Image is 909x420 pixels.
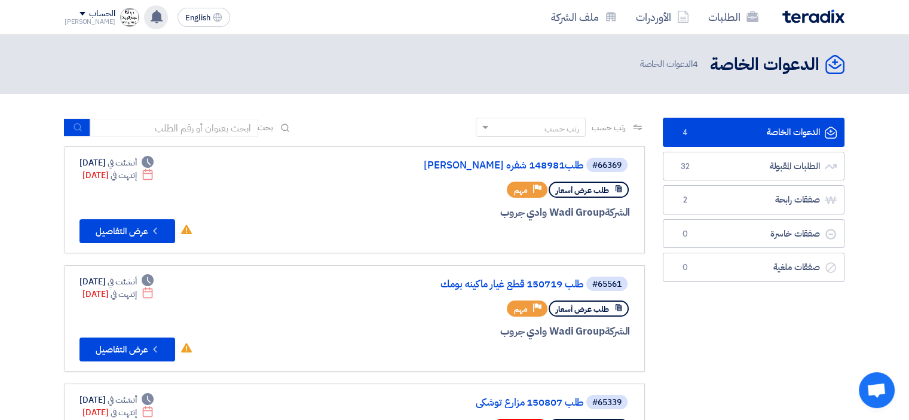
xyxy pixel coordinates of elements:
[185,14,210,22] span: English
[120,8,139,27] img: _1700148695688.jpg
[111,406,136,419] span: إنتهت في
[108,157,136,169] span: أنشئت في
[678,161,692,173] span: 32
[82,406,154,419] div: [DATE]
[663,118,844,147] a: الدعوات الخاصة4
[79,394,154,406] div: [DATE]
[592,280,622,289] div: #65561
[345,397,584,408] a: طلب 150807 مزارع توشكى
[592,398,622,407] div: #65339
[177,8,230,27] button: English
[345,279,584,290] a: طلب 150719 قطع غيار ماكينه بومك
[514,303,528,315] span: مهم
[663,152,844,181] a: الطلبات المقبولة32
[342,205,630,220] div: Wadi Group وادي جروب
[693,57,698,70] span: 4
[592,121,626,134] span: رتب حسب
[782,10,844,23] img: Teradix logo
[710,53,819,76] h2: الدعوات الخاصة
[605,324,631,339] span: الشركة
[82,169,154,182] div: [DATE]
[342,324,630,339] div: Wadi Group وادي جروب
[678,194,692,206] span: 2
[678,228,692,240] span: 0
[345,160,584,171] a: طلب148981 شفره [PERSON_NAME]
[82,288,154,301] div: [DATE]
[663,185,844,214] a: صفقات رابحة2
[65,19,115,25] div: [PERSON_NAME]
[626,3,699,31] a: الأوردرات
[514,185,528,196] span: مهم
[639,57,700,71] span: الدعوات الخاصة
[108,394,136,406] span: أنشئت في
[79,275,154,288] div: [DATE]
[541,3,626,31] a: ملف الشركة
[90,119,258,137] input: ابحث بعنوان أو رقم الطلب
[663,253,844,282] a: صفقات ملغية0
[111,169,136,182] span: إنتهت في
[678,262,692,274] span: 0
[108,275,136,288] span: أنشئت في
[111,288,136,301] span: إنتهت في
[544,122,579,135] div: رتب حسب
[592,161,622,170] div: #66369
[663,219,844,249] a: صفقات خاسرة0
[556,185,609,196] span: طلب عرض أسعار
[699,3,768,31] a: الطلبات
[258,121,273,134] span: بحث
[79,219,175,243] button: عرض التفاصيل
[79,338,175,361] button: عرض التفاصيل
[605,205,631,220] span: الشركة
[79,157,154,169] div: [DATE]
[556,303,609,315] span: طلب عرض أسعار
[678,127,692,139] span: 4
[89,9,115,19] div: الحساب
[859,372,895,408] div: دردشة مفتوحة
